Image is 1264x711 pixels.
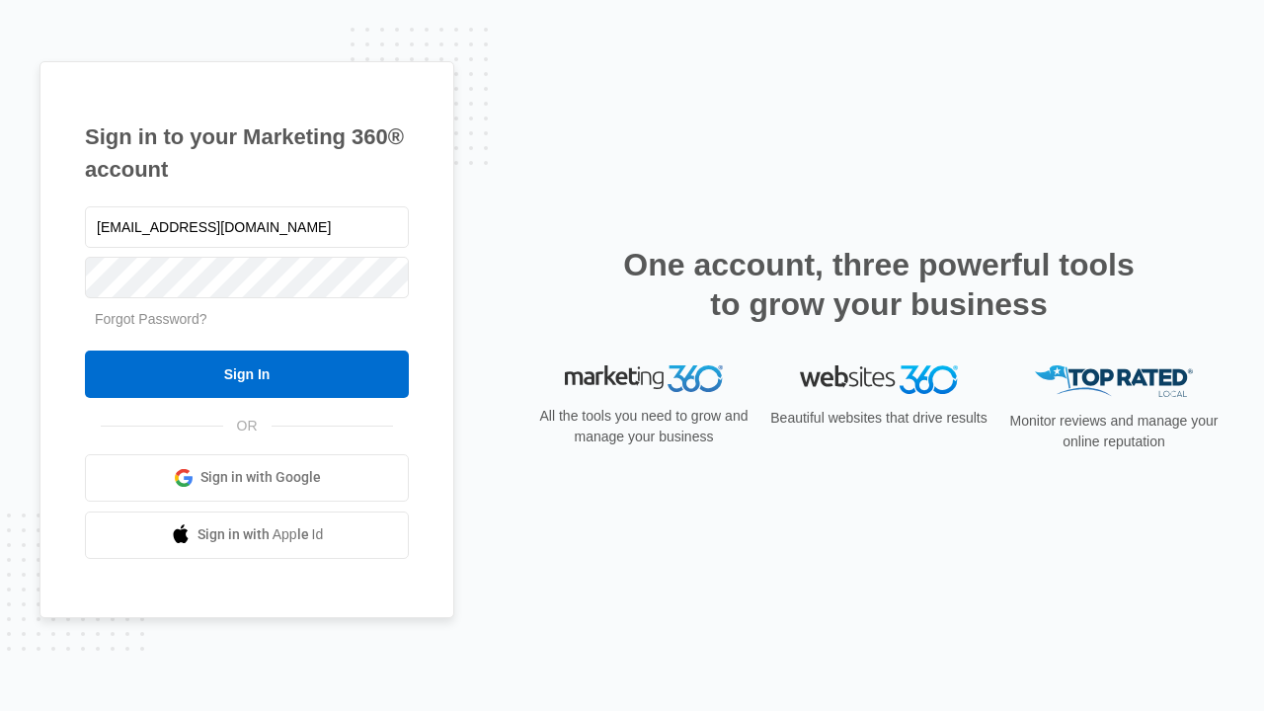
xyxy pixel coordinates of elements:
[85,206,409,248] input: Email
[85,120,409,186] h1: Sign in to your Marketing 360® account
[200,467,321,488] span: Sign in with Google
[197,524,324,545] span: Sign in with Apple Id
[223,416,272,436] span: OR
[1003,411,1224,452] p: Monitor reviews and manage your online reputation
[768,408,989,429] p: Beautiful websites that drive results
[85,512,409,559] a: Sign in with Apple Id
[95,311,207,327] a: Forgot Password?
[800,365,958,394] img: Websites 360
[85,454,409,502] a: Sign in with Google
[565,365,723,393] img: Marketing 360
[85,351,409,398] input: Sign In
[533,406,754,447] p: All the tools you need to grow and manage your business
[617,245,1141,324] h2: One account, three powerful tools to grow your business
[1035,365,1193,398] img: Top Rated Local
